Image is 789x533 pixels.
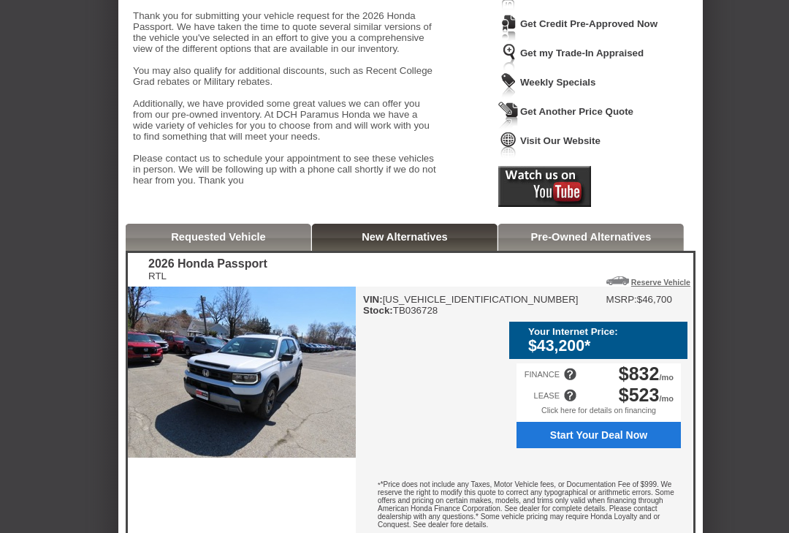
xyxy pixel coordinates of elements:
[520,77,595,88] a: Weekly Specials
[378,480,674,529] font: *Price does not include any Taxes, Motor Vehicle fees, or Documentation Fee of $999. We reserve t...
[498,14,519,41] img: Icon_CreditApproval.png
[498,72,519,99] img: Icon_WeeklySpecials.png
[520,135,601,146] a: Visit Our Website
[606,294,637,305] td: MSRP:
[534,391,560,400] div: LEASE
[362,231,448,243] a: New Alternatives
[525,370,560,379] div: FINANCE
[498,43,519,70] img: Icon_TradeInAppraisal.png
[619,385,660,405] span: $523
[520,106,633,117] a: Get Another Price Quote
[498,131,519,158] img: Icon_VisitWebsite.png
[363,294,383,305] b: VIN:
[619,385,674,406] div: /mo
[148,257,267,271] div: 2026 Honda Passport
[128,287,356,458] img: 2026 Honda Passport
[517,406,681,422] div: Click here for details on financing
[363,305,393,316] b: Stock:
[637,294,672,305] td: $46,700
[528,337,680,355] div: $43,200*
[363,294,579,316] div: [US_VEHICLE_IDENTIFICATION_NUMBER] TB036728
[528,326,680,337] div: Your Internet Price:
[520,18,657,29] a: Get Credit Pre-Approved Now
[619,363,660,384] span: $832
[520,48,644,58] a: Get my Trade-In Appraised
[525,429,673,441] span: Start Your Deal Now
[171,231,266,243] a: Requested Vehicle
[631,278,690,287] a: Reserve Vehicle
[498,166,591,207] img: Icon_Youtube2.png
[531,231,652,243] a: Pre-Owned Alternatives
[606,276,629,285] img: Icon_ReserveVehicleCar.png
[148,271,267,281] div: RTL
[619,363,674,385] div: /mo
[498,102,519,129] img: Icon_GetQuote.png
